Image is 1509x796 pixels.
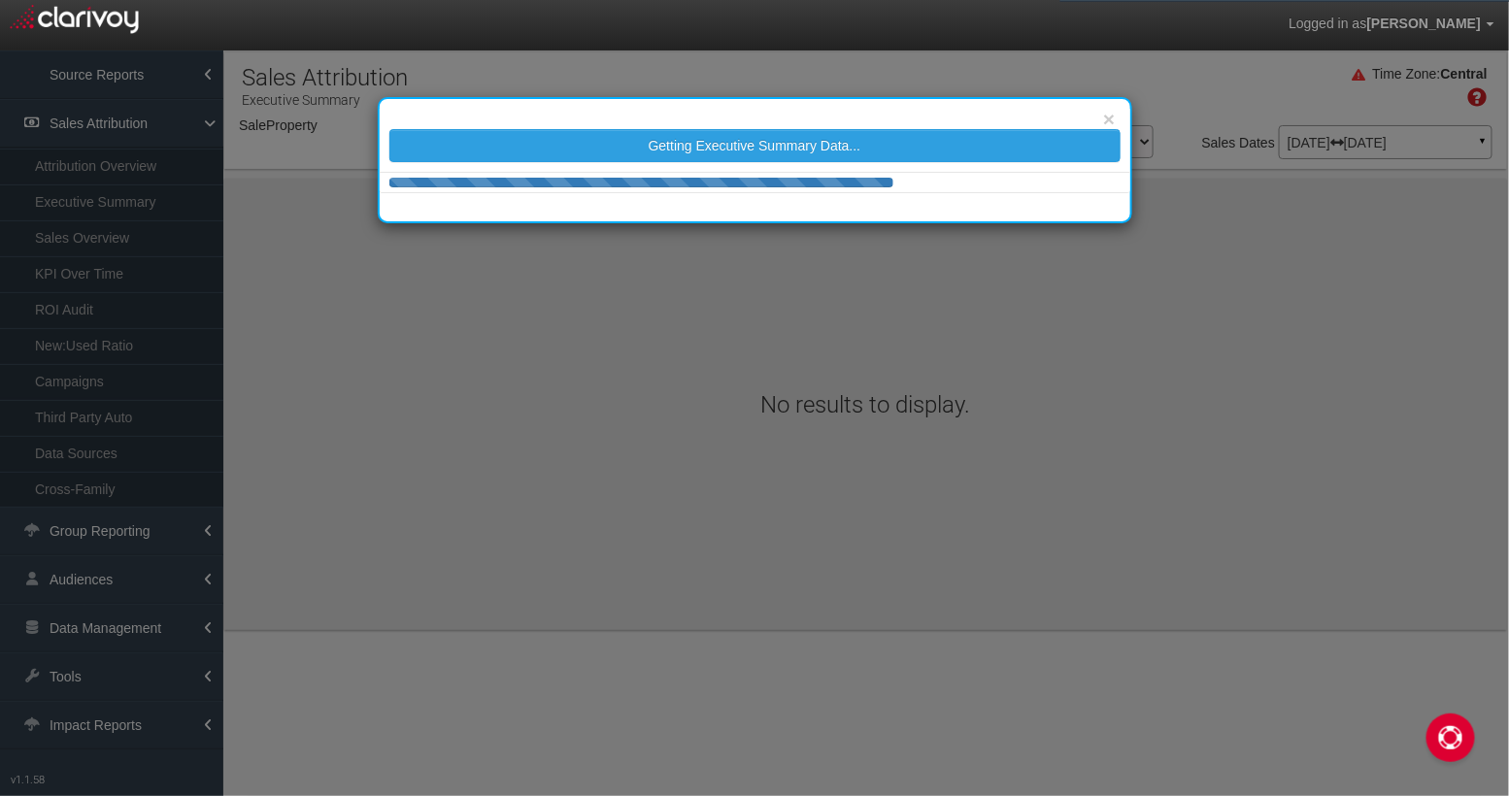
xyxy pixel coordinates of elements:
button: × [1103,109,1115,129]
span: [PERSON_NAME] [1367,16,1481,31]
span: Logged in as [1289,16,1366,31]
button: Getting Executive Summary Data... [389,129,1121,162]
span: Getting Executive Summary Data... [649,138,861,153]
a: Logged in as[PERSON_NAME] [1274,1,1509,48]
